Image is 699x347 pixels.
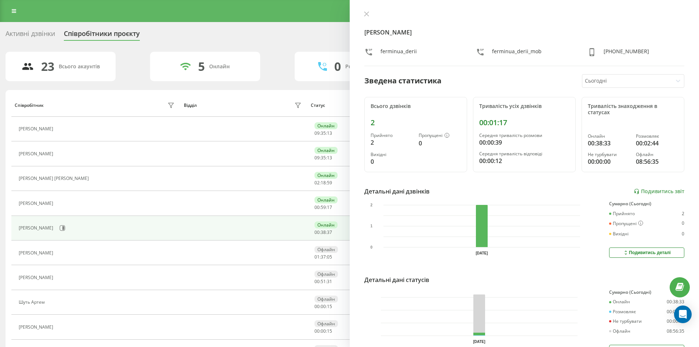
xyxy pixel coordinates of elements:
[314,329,332,334] div: : :
[371,152,413,157] div: Вихідні
[473,340,485,344] text: [DATE]
[364,275,429,284] div: Детальні дані статусів
[327,254,332,260] span: 05
[674,306,692,323] div: Open Intercom Messenger
[321,229,326,235] span: 38
[609,247,684,258] button: Подивитись деталі
[314,296,338,303] div: Офлайн
[314,303,320,310] span: 00
[19,151,55,156] div: [PERSON_NAME]
[19,300,47,305] div: Шуть Артем
[327,130,332,136] span: 13
[476,251,488,255] text: [DATE]
[314,246,338,253] div: Офлайн
[311,103,325,108] div: Статус
[327,180,332,186] span: 59
[314,254,320,260] span: 01
[636,152,678,157] div: Офлайн
[479,151,569,156] div: Середня тривалість відповіді
[314,155,332,160] div: : :
[19,225,55,231] div: [PERSON_NAME]
[419,133,461,139] div: Пропущені
[479,103,569,109] div: Тривалість усіх дзвінків
[314,271,338,278] div: Офлайн
[327,229,332,235] span: 37
[682,221,684,227] div: 0
[492,48,542,58] div: ferminua_derii_mob
[314,122,338,129] div: Онлайн
[19,325,55,330] div: [PERSON_NAME]
[19,176,91,181] div: [PERSON_NAME] [PERSON_NAME]
[636,157,678,166] div: 08:56:35
[588,103,678,116] div: Тривалість знаходження в статусах
[321,328,326,334] span: 00
[667,329,684,334] div: 08:56:35
[314,147,338,154] div: Онлайн
[636,139,678,148] div: 00:02:44
[314,328,320,334] span: 00
[321,130,326,136] span: 35
[667,299,684,304] div: 00:38:33
[314,254,332,260] div: : :
[314,221,338,228] div: Онлайн
[314,155,320,161] span: 09
[184,103,197,108] div: Відділ
[588,157,630,166] div: 00:00:00
[371,118,461,127] div: 2
[209,64,230,70] div: Онлайн
[327,204,332,210] span: 17
[6,30,55,41] div: Активні дзвінки
[345,64,381,70] div: Розмовляють
[381,48,417,58] div: ferminua_derii
[19,201,55,206] div: [PERSON_NAME]
[682,231,684,236] div: 0
[371,157,413,166] div: 0
[623,250,671,256] div: Подивитись деталі
[41,59,54,73] div: 23
[19,126,55,131] div: [PERSON_NAME]
[370,224,372,228] text: 1
[327,303,332,310] span: 15
[364,75,441,86] div: Зведена статистика
[588,152,630,157] div: Не турбувати
[321,155,326,161] span: 35
[667,319,684,324] div: 00:00:00
[609,231,629,236] div: Вихідні
[634,188,684,195] a: Подивитись звіт
[321,254,326,260] span: 37
[327,155,332,161] span: 13
[198,59,205,73] div: 5
[479,138,569,147] div: 00:00:39
[370,203,372,207] text: 2
[314,196,338,203] div: Онлайн
[364,187,430,196] div: Детальні дані дзвінків
[609,299,630,304] div: Онлайн
[371,103,461,109] div: Всього дзвінків
[327,328,332,334] span: 15
[479,133,569,138] div: Середня тривалість розмови
[314,180,320,186] span: 02
[314,204,320,210] span: 00
[371,138,413,147] div: 2
[15,103,44,108] div: Співробітник
[321,204,326,210] span: 59
[588,139,630,148] div: 00:38:33
[604,48,649,58] div: [PHONE_NUMBER]
[59,64,100,70] div: Всього акаунтів
[609,290,684,295] div: Сумарно (Сьогодні)
[314,180,332,185] div: : :
[19,275,55,280] div: [PERSON_NAME]
[321,278,326,285] span: 51
[370,245,372,249] text: 0
[19,250,55,256] div: [PERSON_NAME]
[314,229,320,235] span: 00
[609,201,684,206] div: Сумарно (Сьогодні)
[321,303,326,310] span: 00
[64,30,140,41] div: Співробітники проєкту
[314,279,332,284] div: : :
[314,320,338,327] div: Офлайн
[334,59,341,73] div: 0
[314,131,332,136] div: : :
[327,278,332,285] span: 31
[682,211,684,216] div: 2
